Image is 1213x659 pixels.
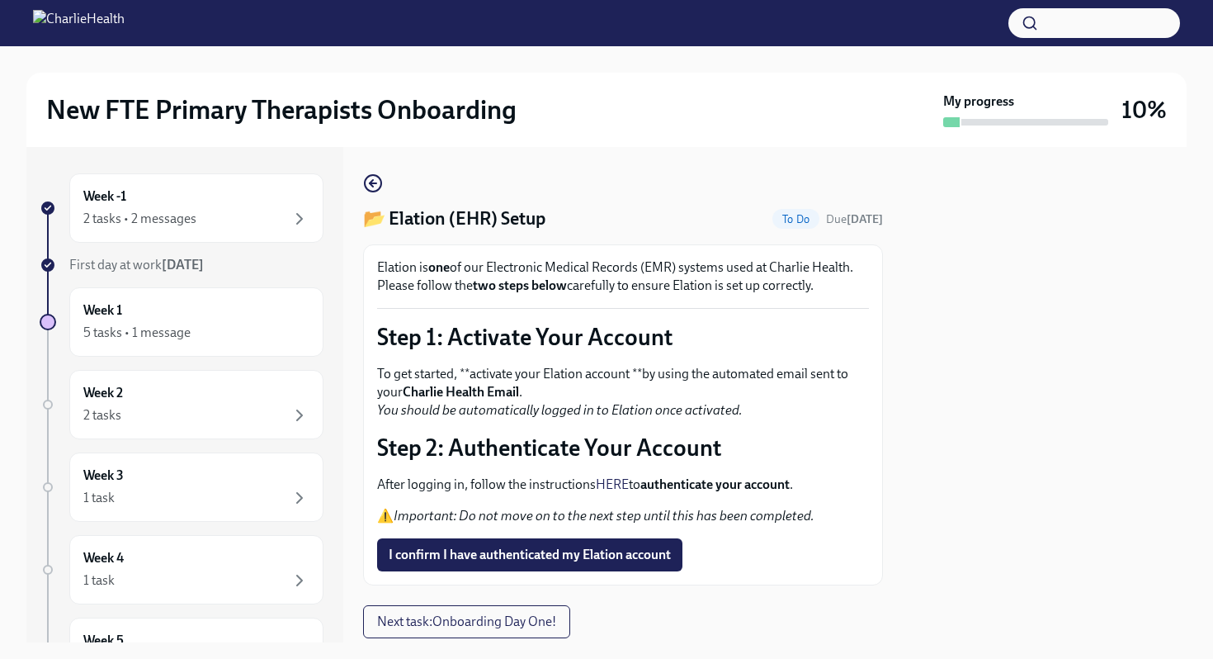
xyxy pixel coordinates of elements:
h6: Week 4 [83,549,124,567]
a: Week -12 tasks • 2 messages [40,173,323,243]
button: I confirm I have authenticated my Elation account [377,538,682,571]
strong: one [428,259,450,275]
span: Next task : Onboarding Day One! [377,614,556,630]
h6: Week 2 [83,384,123,402]
span: To Do [772,213,819,225]
em: Important: Do not move on to the next step until this has been completed. [394,508,814,524]
a: Week 31 task [40,453,323,522]
span: Due [826,212,883,226]
strong: Charlie Health Email [403,384,519,400]
h4: 📂 Elation (EHR) Setup [363,206,545,231]
span: September 12th, 2025 10:00 [826,211,883,227]
div: 1 task [83,571,115,590]
p: Elation is of our Electronic Medical Records (EMR) systems used at Charlie Health. Please follow ... [377,258,869,295]
strong: [DATE] [847,212,883,226]
div: 2 tasks • 2 messages [83,210,196,228]
a: Week 22 tasks [40,370,323,439]
a: Week 41 task [40,535,323,604]
strong: My progress [943,92,1014,111]
p: Step 1: Activate Your Account [377,322,869,352]
p: After logging in, follow the instructions to . [377,476,869,494]
a: First day at work[DATE] [40,256,323,274]
span: First day at work [69,257,204,273]
h2: New FTE Primary Therapists Onboarding [46,93,517,126]
p: Step 2: Authenticate Your Account [377,433,869,462]
p: To get started, **activate your Elation account **by using the automated email sent to your . [377,365,869,420]
a: Week 15 tasks • 1 message [40,287,323,357]
div: 2 tasks [83,406,121,424]
div: 5 tasks • 1 message [83,324,191,342]
h6: Week 5 [83,632,124,650]
img: CharlieHealth [33,10,125,36]
h6: Week 1 [83,301,122,320]
button: Next task:Onboarding Day One! [363,605,570,638]
h6: Week 3 [83,467,124,485]
p: ⚠️ [377,507,869,525]
em: You should be automatically logged in to Elation once activated. [377,402,743,418]
strong: [DATE] [162,257,204,273]
strong: authenticate your account [640,476,790,492]
strong: two steps below [473,277,567,293]
h3: 10% [1121,95,1167,125]
a: HERE [596,476,629,492]
div: 1 task [83,489,115,507]
span: I confirm I have authenticated my Elation account [389,547,671,563]
h6: Week -1 [83,187,126,206]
